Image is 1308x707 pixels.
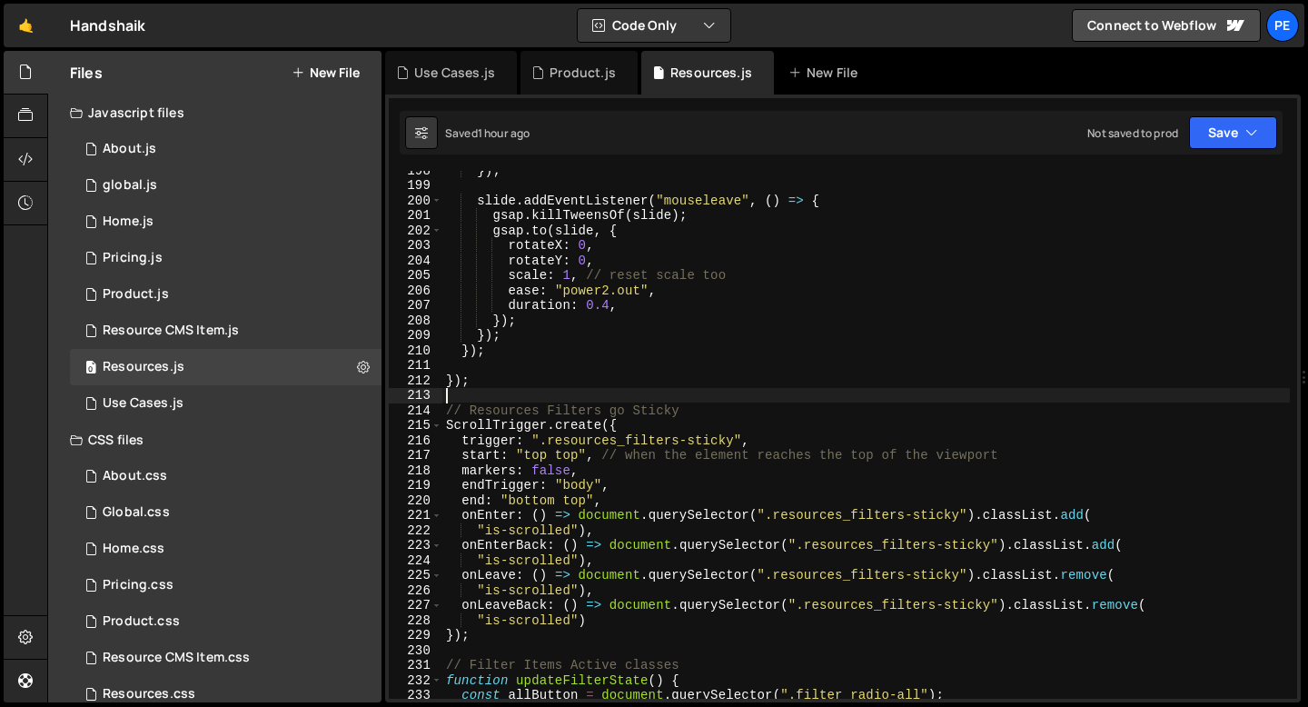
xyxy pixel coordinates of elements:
div: Not saved to prod [1087,125,1178,141]
div: 211 [389,358,442,373]
button: Code Only [578,9,730,42]
div: 16572/45056.css [70,531,381,567]
div: 221 [389,508,442,523]
div: 204 [389,254,442,269]
div: 228 [389,613,442,629]
div: 222 [389,523,442,539]
div: 199 [389,178,442,194]
div: Global.css [103,504,170,521]
div: 16572/45330.css [70,603,381,640]
div: 220 [389,493,442,509]
h2: Files [70,63,103,83]
div: 208 [389,314,442,329]
div: 232 [389,673,442,689]
div: 218 [389,463,442,479]
div: 16572/45430.js [70,240,381,276]
div: Home.css [103,541,164,557]
div: 1 hour ago [478,125,530,141]
div: Resources.js [103,359,184,375]
div: Handshaik [70,15,145,36]
div: 198 [389,164,442,179]
div: global.js [103,177,157,194]
div: 233 [389,688,442,703]
div: 205 [389,268,442,284]
div: 227 [389,598,442,613]
div: 216 [389,433,442,449]
div: 16572/46626.css [70,640,381,676]
div: 219 [389,478,442,493]
div: 231 [389,658,442,673]
div: 217 [389,448,442,463]
div: Use Cases.js [103,395,183,412]
div: 16572/45138.css [70,494,381,531]
div: 16572/45051.js [70,204,381,240]
div: 16572/46394.js [70,349,381,385]
div: 207 [389,298,442,314]
div: Saved [445,125,530,141]
div: 210 [389,344,442,359]
div: 16572/45486.js [70,131,381,167]
div: 226 [389,583,442,599]
div: 16572/45431.css [70,567,381,603]
div: 200 [389,194,442,209]
div: Product.js [550,64,616,82]
div: 209 [389,328,442,344]
div: 16572/45211.js [70,276,381,313]
div: 229 [389,628,442,643]
div: 225 [389,568,442,583]
div: 202 [389,224,442,239]
div: 224 [389,553,442,569]
div: Use Cases.js [414,64,495,82]
div: About.css [103,468,167,484]
button: New File [292,65,360,80]
div: 16572/45061.js [70,167,381,204]
div: Javascript files [48,95,381,131]
div: 230 [389,643,442,659]
div: About.js [103,141,156,157]
div: New File [788,64,865,82]
button: Save [1189,116,1277,149]
div: 203 [389,238,442,254]
div: 212 [389,373,442,389]
div: 206 [389,284,442,299]
div: 16572/46625.js [70,313,381,349]
a: 🤙 [4,4,48,47]
div: 215 [389,418,442,433]
div: 214 [389,403,442,419]
div: Pricing.css [103,577,173,593]
div: Resources.css [103,686,195,702]
a: Pe [1266,9,1299,42]
div: CSS files [48,422,381,458]
div: 213 [389,388,442,403]
div: Home.js [103,214,154,230]
div: Product.css [103,613,180,630]
div: 223 [389,538,442,553]
div: Pricing.js [103,250,163,266]
a: Connect to Webflow [1072,9,1261,42]
div: Product.js [103,286,169,303]
div: Resource CMS Item.js [103,323,239,339]
span: 0 [85,362,96,376]
div: Resource CMS Item.css [103,650,250,666]
div: 16572/45332.js [70,385,381,422]
div: Resources.js [670,64,752,82]
div: 16572/45487.css [70,458,381,494]
div: 201 [389,208,442,224]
